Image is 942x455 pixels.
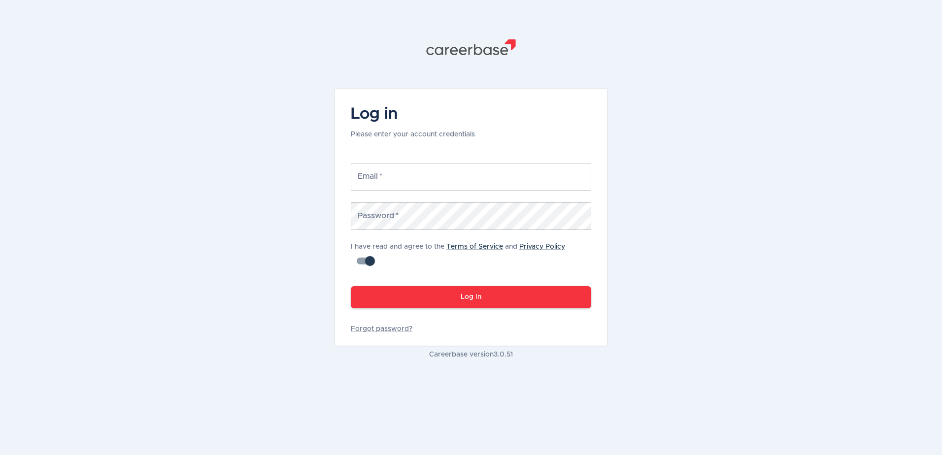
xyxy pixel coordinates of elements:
a: Forgot password? [351,324,591,334]
a: Terms of Service [446,243,503,250]
p: Please enter your account credentials [351,130,475,139]
h4: Log in [351,104,475,124]
a: Privacy Policy [519,243,565,250]
p: I have read and agree to the and [351,242,591,252]
p: Careerbase version 3.0.51 [335,350,607,359]
button: Log In [351,286,591,308]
